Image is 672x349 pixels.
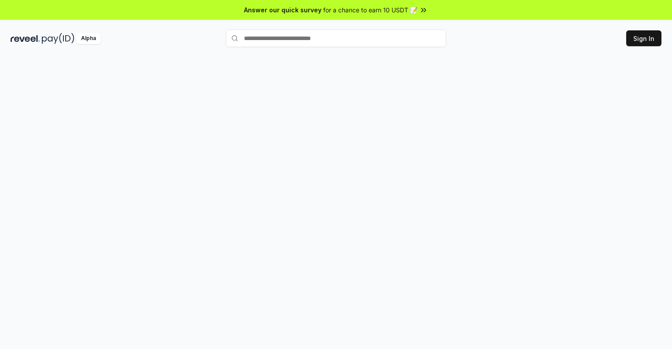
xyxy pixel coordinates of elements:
[11,33,40,44] img: reveel_dark
[323,5,417,15] span: for a chance to earn 10 USDT 📝
[42,33,74,44] img: pay_id
[76,33,101,44] div: Alpha
[244,5,321,15] span: Answer our quick survey
[626,30,661,46] button: Sign In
